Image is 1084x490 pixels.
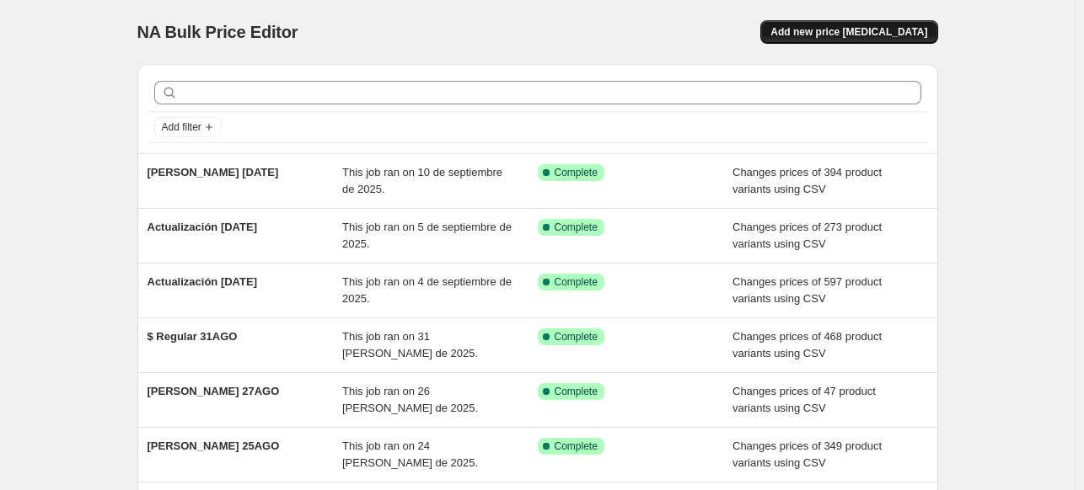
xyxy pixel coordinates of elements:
span: [PERSON_NAME] 25AGO [148,439,280,452]
span: [PERSON_NAME] 27AGO [148,385,280,397]
span: Complete [555,439,598,453]
span: This job ran on 24 [PERSON_NAME] de 2025. [342,439,478,469]
span: Changes prices of 273 product variants using CSV [733,221,882,250]
span: Complete [555,166,598,179]
span: NA Bulk Price Editor [137,23,298,41]
span: Complete [555,385,598,398]
button: Add filter [154,117,222,137]
span: Changes prices of 468 product variants using CSV [733,330,882,360]
span: This job ran on 4 de septiembre de 2025. [342,275,512,305]
span: [PERSON_NAME] [DATE] [148,166,279,178]
span: $ Regular 31AGO [148,330,238,343]
span: Add filter [162,120,201,134]
span: Changes prices of 349 product variants using CSV [733,439,882,469]
span: This job ran on 10 de septiembre de 2025. [342,166,502,195]
span: Add new price [MEDICAL_DATA] [770,25,927,39]
span: This job ran on 5 de septiembre de 2025. [342,221,512,250]
span: Complete [555,330,598,344]
span: Actualización [DATE] [148,221,258,233]
span: Changes prices of 47 product variants using CSV [733,385,876,414]
button: Add new price [MEDICAL_DATA] [760,20,937,44]
span: This job ran on 26 [PERSON_NAME] de 2025. [342,385,478,414]
span: Changes prices of 597 product variants using CSV [733,275,882,305]
span: Complete [555,221,598,234]
span: Changes prices of 394 product variants using CSV [733,166,882,195]
span: This job ran on 31 [PERSON_NAME] de 2025. [342,330,478,360]
span: Complete [555,275,598,289]
span: Actualización [DATE] [148,275,258,288]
